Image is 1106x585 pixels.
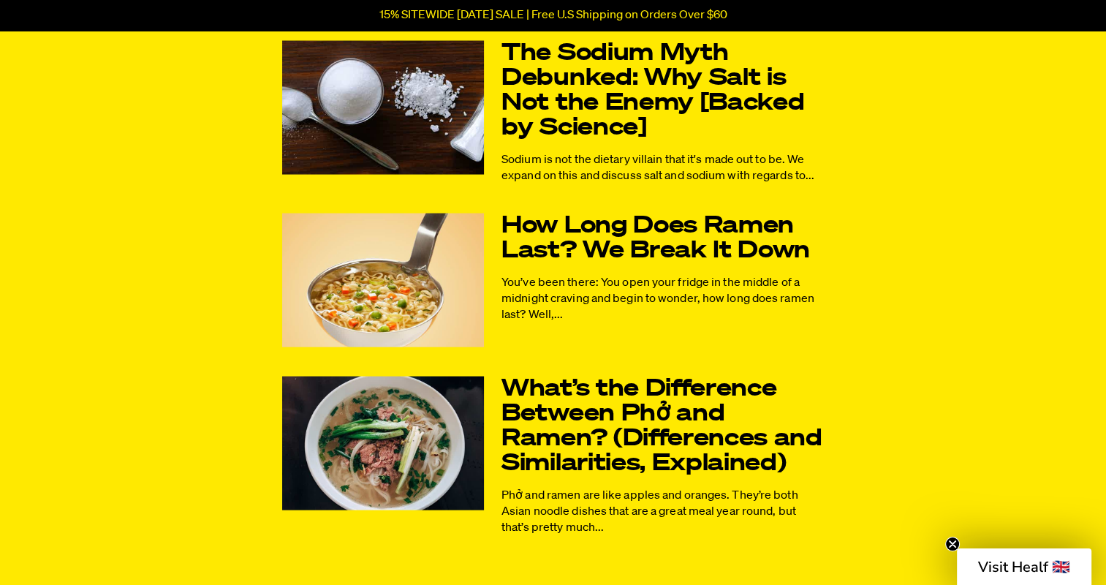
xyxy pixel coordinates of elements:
[282,214,484,347] img: How Long Does Ramen Last? We Break It Down
[501,377,824,476] a: What’s the Difference Between Phở and Ramen? (Differences and Similarities, Explained)
[501,41,824,140] a: The Sodium Myth Debunked: Why Salt is Not the Enemy [Backed by Science]
[501,214,824,263] a: How Long Does Ramen Last? We Break It Down
[957,548,1091,585] div: Visit Healf 🇬🇧Close teaser
[945,537,960,551] button: Close teaser
[501,152,824,184] p: Sodium is not the dietary villain that it's made out to be. We expand on this and discuss salt an...
[978,557,1070,577] span: Visit Healf 🇬🇧
[282,41,484,175] img: The Sodium Myth Debunked: Why Salt is Not the Enemy [Backed by Science]
[379,9,727,22] p: 15% SITEWIDE [DATE] SALE | Free U.S Shipping on Orders Over $60
[501,488,824,536] p: Phở and ramen are like apples and oranges. They’re both Asian noodle dishes that are a great meal...
[282,377,484,510] img: What’s the Difference Between Phở and Ramen? (Differences and Similarities, Explained)
[501,275,824,323] p: You’ve been there: You open your fridge in the middle of a midnight craving and begin to wonder, ...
